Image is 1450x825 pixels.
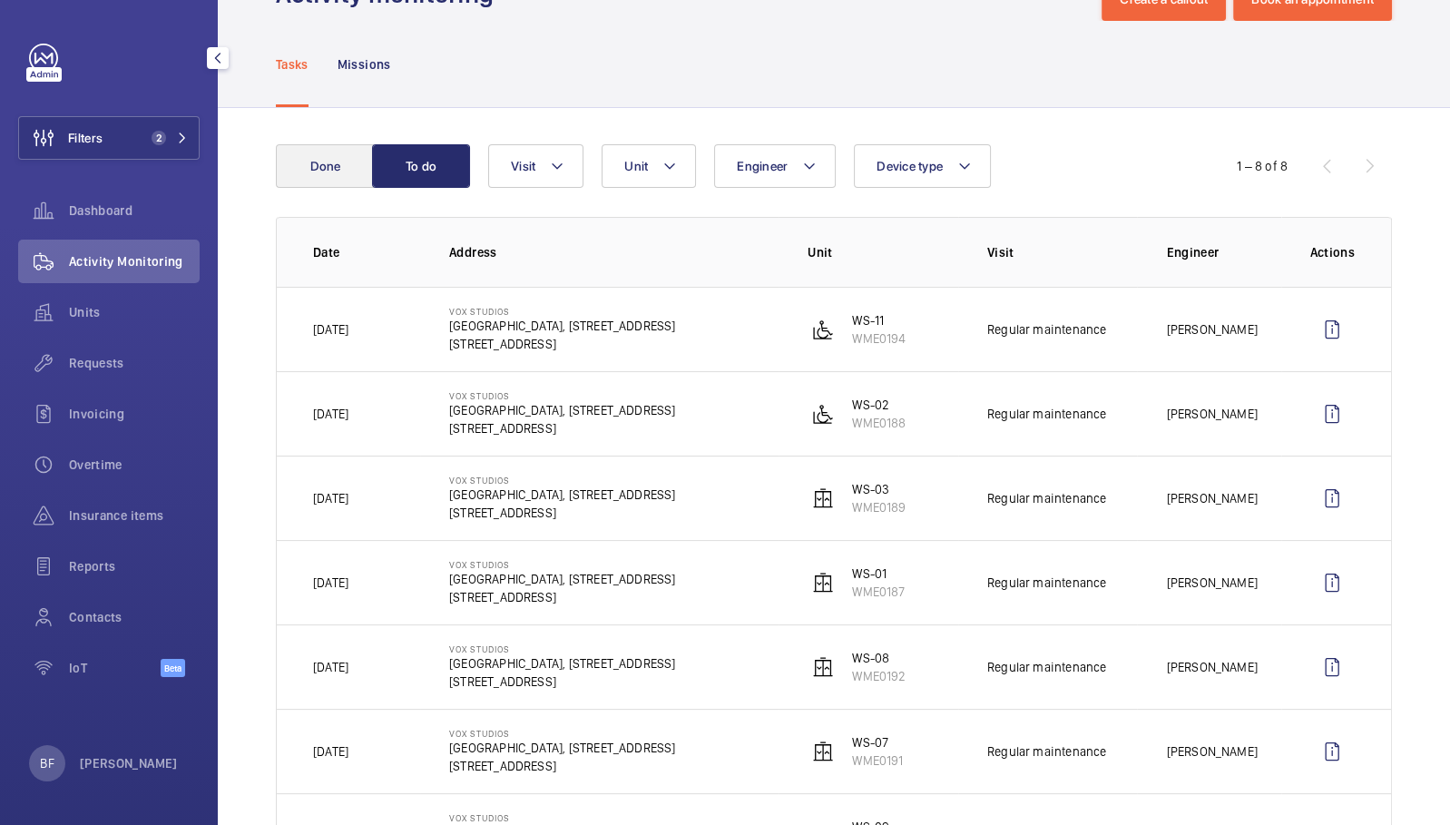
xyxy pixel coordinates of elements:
p: WS-02 [852,396,906,414]
p: WS-03 [852,480,906,498]
span: 2 [152,131,166,145]
img: elevator.svg [812,656,834,678]
p: Unit [808,243,958,261]
p: WME0194 [852,329,906,348]
p: [PERSON_NAME] [1166,742,1257,761]
button: Device type [854,144,991,188]
span: Insurance items [69,506,200,525]
img: platform_lift.svg [812,319,834,340]
p: Missions [338,55,391,74]
button: Visit [488,144,583,188]
p: [GEOGRAPHIC_DATA], [STREET_ADDRESS] [449,317,675,335]
p: Date [313,243,420,261]
p: [STREET_ADDRESS] [449,504,675,522]
p: Vox Studios [449,559,675,570]
span: Engineer [737,159,788,173]
p: Vox Studios [449,390,675,401]
p: [DATE] [313,320,348,339]
span: Requests [69,354,200,372]
p: Vox Studios [449,306,675,317]
p: Address [449,243,779,261]
p: Vox Studios [449,728,675,739]
p: Vox Studios [449,475,675,486]
p: [STREET_ADDRESS] [449,588,675,606]
p: WME0188 [852,414,906,432]
span: Filters [68,129,103,147]
button: Done [276,144,374,188]
p: [STREET_ADDRESS] [449,419,675,437]
p: WS-01 [852,565,905,583]
img: platform_lift.svg [812,403,834,425]
p: [STREET_ADDRESS] [449,757,675,775]
p: Regular maintenance [987,320,1106,339]
p: WS-07 [852,733,903,751]
p: [STREET_ADDRESS] [449,335,675,353]
p: WME0187 [852,583,905,601]
span: Units [69,303,200,321]
p: WME0192 [852,667,906,685]
p: BF [40,754,54,772]
p: Tasks [276,55,309,74]
p: Actions [1310,243,1355,261]
div: 1 – 8 of 8 [1237,157,1288,175]
span: Overtime [69,456,200,474]
p: WME0189 [852,498,906,516]
p: [DATE] [313,405,348,423]
p: [GEOGRAPHIC_DATA], [STREET_ADDRESS] [449,570,675,588]
p: [GEOGRAPHIC_DATA], [STREET_ADDRESS] [449,486,675,504]
img: elevator.svg [812,572,834,594]
span: Activity Monitoring [69,252,200,270]
p: Vox Studios [449,643,675,654]
span: Dashboard [69,201,200,220]
span: Visit [511,159,535,173]
span: Device type [877,159,943,173]
p: [PERSON_NAME] [80,754,178,772]
span: Contacts [69,608,200,626]
p: Regular maintenance [987,405,1106,423]
span: Invoicing [69,405,200,423]
span: Beta [161,659,185,677]
p: [PERSON_NAME] [1166,574,1257,592]
button: To do [372,144,470,188]
p: [GEOGRAPHIC_DATA], [STREET_ADDRESS] [449,654,675,673]
p: WS-08 [852,649,906,667]
button: Engineer [714,144,836,188]
p: [GEOGRAPHIC_DATA], [STREET_ADDRESS] [449,401,675,419]
p: Regular maintenance [987,489,1106,507]
p: [DATE] [313,489,348,507]
img: elevator.svg [812,487,834,509]
p: WS-11 [852,311,906,329]
span: Unit [624,159,648,173]
p: Vox Studios [449,812,675,823]
p: Regular maintenance [987,742,1106,761]
img: elevator.svg [812,741,834,762]
p: Visit [987,243,1138,261]
p: [PERSON_NAME] [1166,405,1257,423]
p: [GEOGRAPHIC_DATA], [STREET_ADDRESS] [449,739,675,757]
p: [PERSON_NAME] [1166,658,1257,676]
span: Reports [69,557,200,575]
p: [DATE] [313,742,348,761]
p: WME0191 [852,751,903,770]
p: Engineer [1166,243,1280,261]
p: [DATE] [313,574,348,592]
button: Filters2 [18,116,200,160]
span: IoT [69,659,161,677]
button: Unit [602,144,696,188]
p: Regular maintenance [987,658,1106,676]
p: Regular maintenance [987,574,1106,592]
p: [PERSON_NAME] [1166,320,1257,339]
p: [PERSON_NAME] [1166,489,1257,507]
p: [DATE] [313,658,348,676]
p: [STREET_ADDRESS] [449,673,675,691]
